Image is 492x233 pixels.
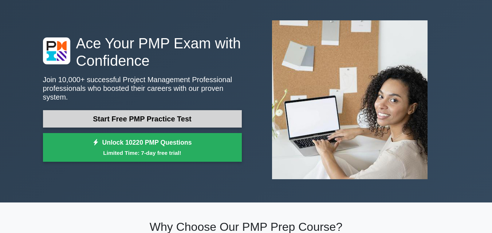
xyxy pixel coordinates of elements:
p: Join 10,000+ successful Project Management Professional professionals who boosted their careers w... [43,75,242,101]
a: Unlock 10220 PMP QuestionsLimited Time: 7-day free trial! [43,133,242,162]
h1: Ace Your PMP Exam with Confidence [43,35,242,69]
a: Start Free PMP Practice Test [43,110,242,128]
small: Limited Time: 7-day free trial! [52,149,233,157]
